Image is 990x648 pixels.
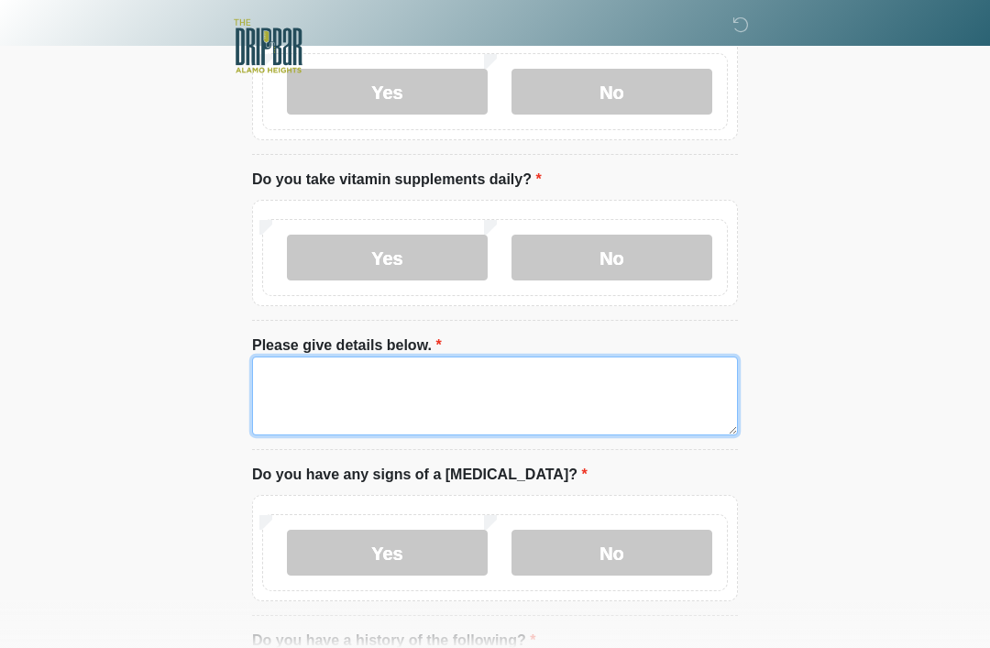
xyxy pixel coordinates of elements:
img: The DRIPBaR - Alamo Heights Logo [234,14,302,79]
label: Please give details below. [252,335,442,357]
label: Yes [287,530,488,576]
label: Yes [287,235,488,280]
label: No [511,235,712,280]
label: Do you take vitamin supplements daily? [252,169,542,191]
label: No [511,530,712,576]
label: Do you have any signs of a [MEDICAL_DATA]? [252,464,588,486]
